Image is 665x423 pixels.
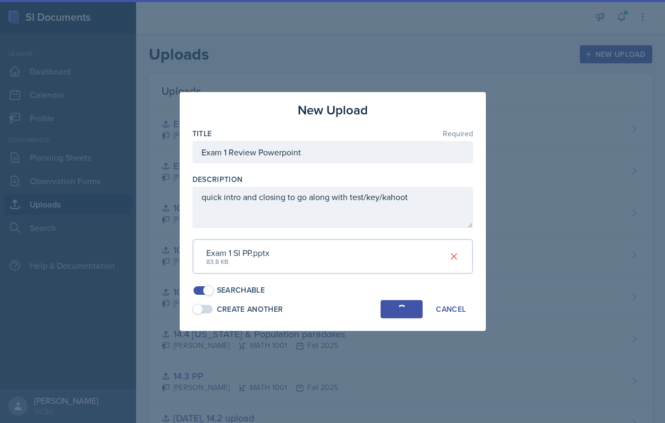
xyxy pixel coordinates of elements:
span: Required [443,130,473,137]
div: Cancel [436,305,466,313]
h3: New Upload [298,101,368,120]
div: 83.8 KB [206,257,270,267]
div: Create Another [217,304,283,315]
input: Enter title [192,141,473,163]
div: Exam 1 SI PP.pptx [206,246,270,259]
button: Cancel [429,300,473,318]
label: Title [192,128,212,139]
label: Description [192,174,243,185]
div: Searchable [217,285,265,296]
